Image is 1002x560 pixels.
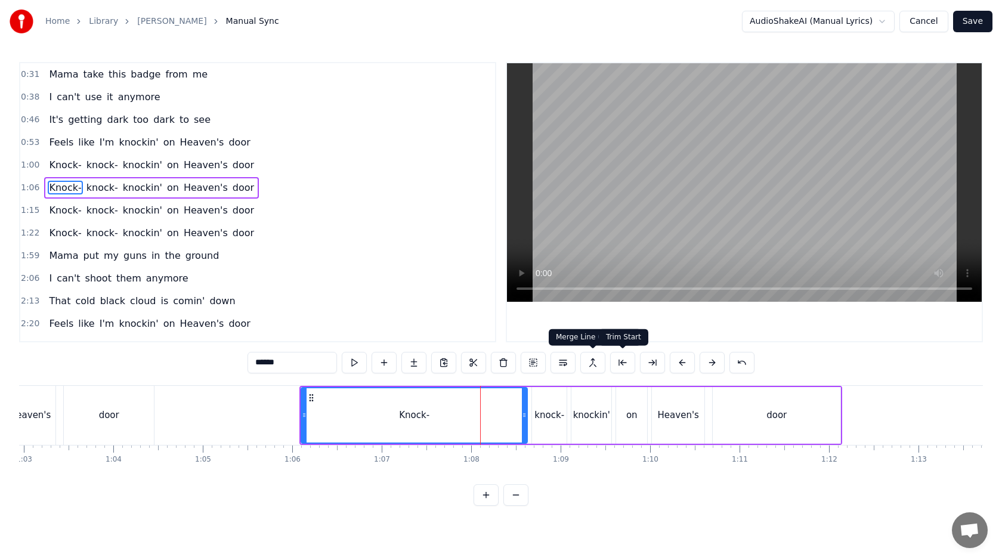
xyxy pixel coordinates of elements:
span: 0:38 [21,91,39,103]
span: knock- [85,226,119,240]
span: door [231,203,255,217]
span: anymore [145,271,190,285]
span: in [150,249,162,262]
div: 1:06 [284,455,301,465]
span: the [163,249,181,262]
span: Mama [48,67,79,81]
span: knockin' [122,226,163,240]
div: 1:10 [642,455,658,465]
span: 1:00 [21,159,39,171]
span: Heaven's [183,203,229,217]
span: door [231,226,255,240]
div: Heaven's [10,409,51,422]
span: door [231,181,255,194]
div: 1:11 [732,455,748,465]
span: on [166,339,180,353]
div: Heaven's [658,409,699,422]
span: dark [152,113,176,126]
a: Library [89,16,118,27]
span: put [82,249,100,262]
span: badge [129,67,162,81]
span: Heaven's [183,158,229,172]
div: Open chat [952,512,988,548]
span: Manual Sync [226,16,279,27]
span: 0:53 [21,137,39,148]
div: knock- [534,409,564,422]
span: 0:46 [21,114,39,126]
span: shoot [84,271,113,285]
span: them [115,271,143,285]
span: ground [184,249,221,262]
span: it [106,90,115,104]
span: It's [48,113,64,126]
span: on [166,226,180,240]
span: comin' [172,294,206,308]
span: from [164,67,188,81]
span: is [159,294,169,308]
span: knock- [85,181,119,194]
span: ( Ctrl+M ) [598,333,634,341]
span: Heaven's [183,181,229,194]
span: on [166,181,180,194]
span: like [77,317,95,330]
span: Feels [48,317,75,330]
span: on [162,317,177,330]
span: I'm [98,317,116,330]
span: me [191,67,209,81]
span: Heaven's [179,135,225,149]
span: can't [55,271,81,285]
span: cold [74,294,96,308]
div: on [626,409,638,422]
span: 1:22 [21,227,39,239]
span: take [82,67,105,81]
span: Heaven's [183,226,229,240]
span: anymore [117,90,162,104]
span: I'm [98,135,116,149]
span: knock- [85,158,119,172]
span: Knock- [48,158,82,172]
span: knockin' [122,203,163,217]
span: 2:24 [21,341,39,352]
span: door [231,158,255,172]
span: 1:59 [21,250,39,262]
span: 0:31 [21,69,39,81]
span: 2:06 [21,273,39,284]
span: knock- [85,339,119,353]
span: on [166,203,180,217]
span: knock- [85,203,119,217]
span: use [84,90,103,104]
div: knockin' [573,409,610,422]
span: 2:20 [21,318,39,330]
span: knockin' [122,158,163,172]
span: knockin' [117,317,159,330]
span: Knock- [48,339,82,353]
a: [PERSON_NAME] [137,16,206,27]
span: I [48,90,53,104]
button: Save [953,11,992,32]
div: 1:03 [16,455,32,465]
span: too [132,113,150,126]
span: black [99,294,126,308]
div: 1:04 [106,455,122,465]
button: Cancel [899,11,948,32]
span: door [231,339,255,353]
span: Feels [48,135,75,149]
span: on [162,135,177,149]
span: Heaven's [179,317,225,330]
img: youka [10,10,33,33]
span: my [103,249,120,262]
span: knockin' [122,339,163,353]
span: knockin' [122,181,163,194]
span: 2:13 [21,295,39,307]
div: 1:12 [821,455,837,465]
span: guns [122,249,148,262]
span: can't [55,90,81,104]
div: Knock- [399,409,429,422]
span: 1:06 [21,182,39,194]
span: knockin' [117,135,159,149]
span: down [208,294,236,308]
div: 1:05 [195,455,211,465]
span: Mama [48,249,79,262]
span: dark [106,113,129,126]
div: Trim Start [599,329,648,346]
